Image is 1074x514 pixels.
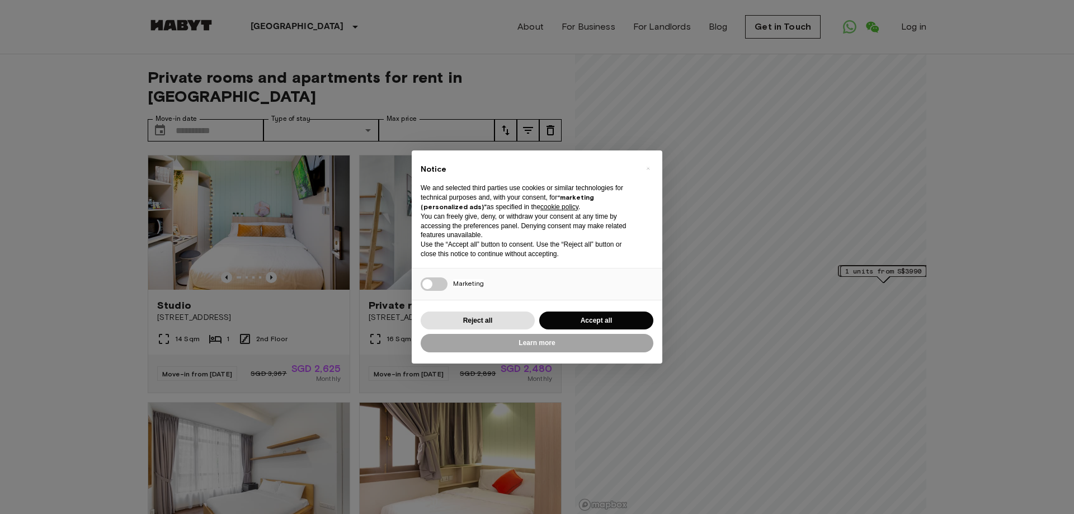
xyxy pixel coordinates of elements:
[646,162,650,175] span: ×
[421,312,535,330] button: Reject all
[421,212,635,240] p: You can freely give, deny, or withdraw your consent at any time by accessing the preferences pane...
[421,334,653,352] button: Learn more
[421,193,594,211] strong: “marketing (personalized ads)”
[540,203,578,211] a: cookie policy
[421,164,635,175] h2: Notice
[639,159,657,177] button: Close this notice
[453,279,484,287] span: Marketing
[421,183,635,211] p: We and selected third parties use cookies or similar technologies for technical purposes and, wit...
[421,240,635,259] p: Use the “Accept all” button to consent. Use the “Reject all” button or close this notice to conti...
[539,312,653,330] button: Accept all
